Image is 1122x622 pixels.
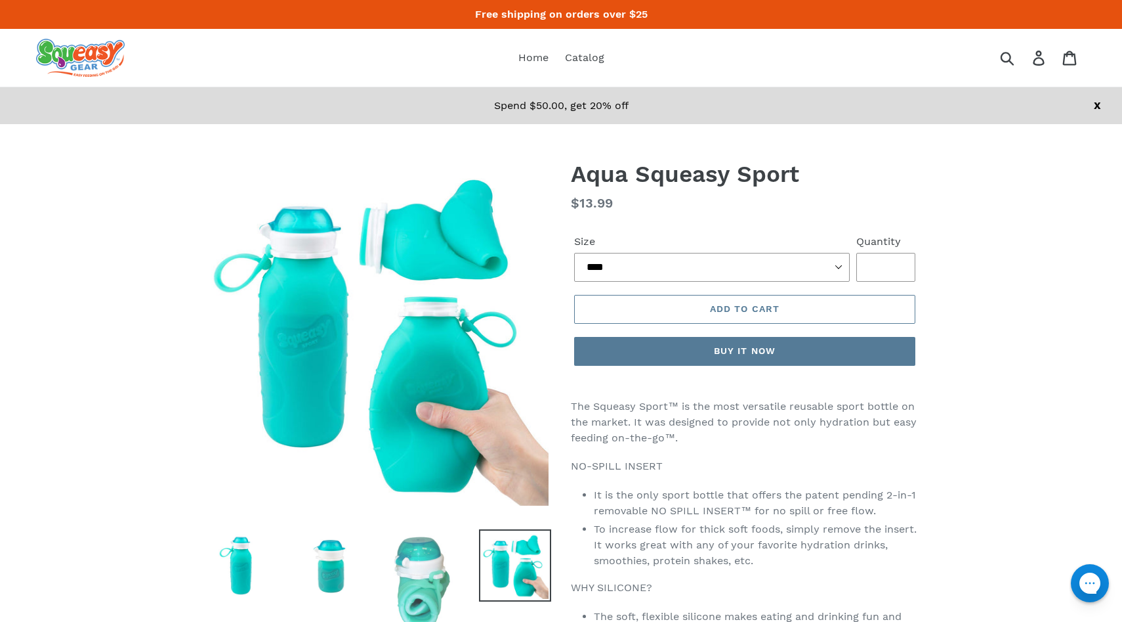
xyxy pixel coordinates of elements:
label: Quantity [856,234,915,250]
label: Size [574,234,850,250]
span: Home [518,51,549,64]
span: $13.99 [571,195,613,211]
a: X [1094,99,1101,112]
button: Buy it now [574,337,915,366]
li: To increase flow for thick soft foods, simply remove the insert. It works great with any of your ... [594,522,919,569]
p: NO-SPILL INSERT [571,458,919,474]
a: Home [512,48,555,68]
img: Load image into Gallery viewer, Aqua Squeasy Sport [295,529,367,602]
p: WHY SILICONE? [571,580,919,596]
li: It is the only sport bottle that offers the patent pending 2-in-1 removable NO SPILL INSERT™ for ... [594,487,919,519]
a: Catalog [558,48,611,68]
input: Search [1005,43,1041,72]
img: Load image into Gallery viewer, Aqua Squeasy Sport [479,529,551,602]
h1: Aqua Squeasy Sport [571,160,919,188]
span: Catalog [565,51,604,64]
button: Add to cart [574,295,915,324]
span: Add to cart [710,303,779,314]
img: squeasy gear snacker portable food pouch [36,39,125,77]
img: Load image into Gallery viewer, Aqua Squeasy Sport [203,529,276,602]
p: The Squeasy Sport™ is the most versatile reusable sport bottle on the market. It was designed to ... [571,399,919,446]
